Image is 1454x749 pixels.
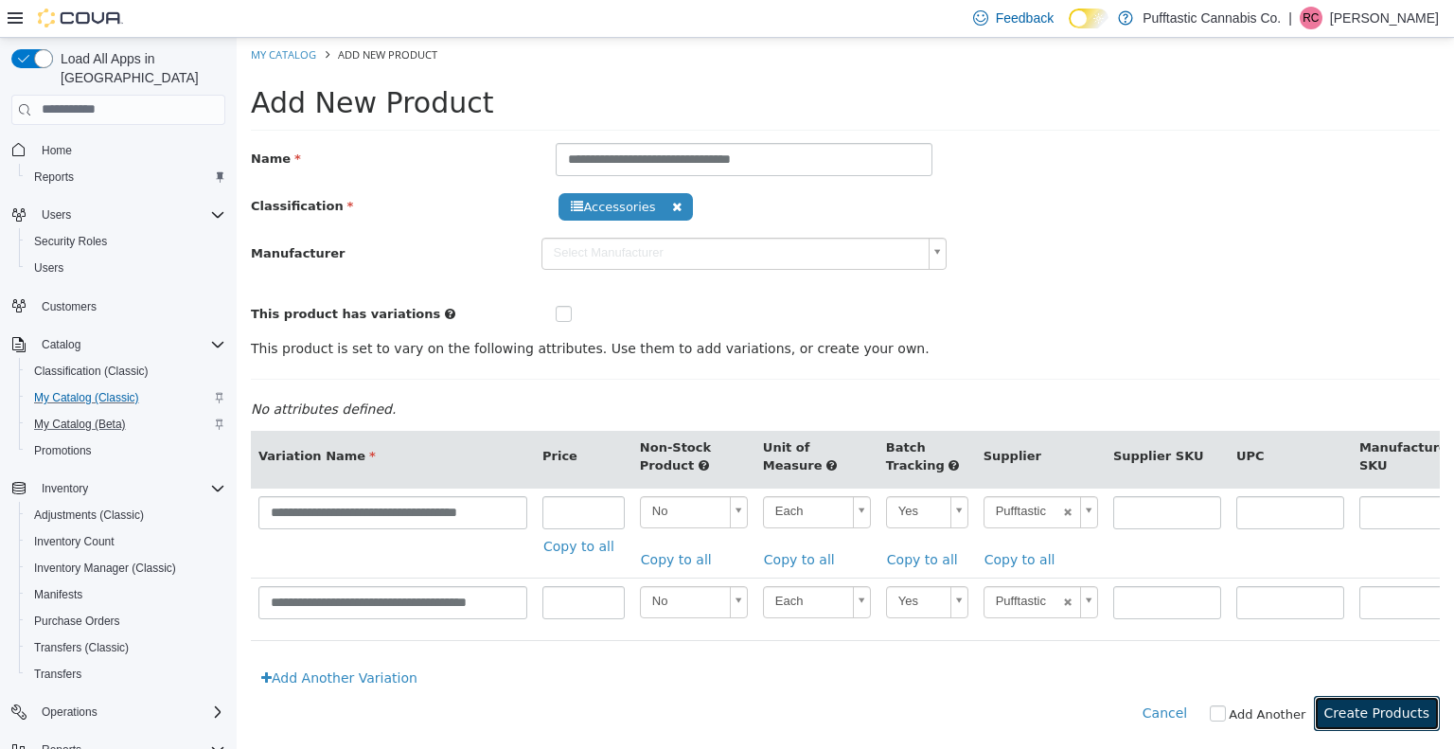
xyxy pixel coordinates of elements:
[4,475,233,502] button: Inventory
[34,614,120,629] span: Purchase Orders
[14,269,204,283] span: This product has variations
[38,9,123,27] img: Cova
[27,663,225,686] span: Transfers
[34,204,225,226] span: Users
[650,549,706,579] span: Yes
[14,114,64,128] span: Name
[526,548,634,580] a: Each
[34,667,81,682] span: Transfers
[27,530,225,553] span: Inventory Count
[19,358,233,384] button: Classification (Classic)
[19,411,233,437] button: My Catalog (Beta)
[34,138,225,162] span: Home
[404,549,486,579] span: No
[306,491,388,526] a: Copy to all
[34,534,115,549] span: Inventory Count
[14,9,80,24] a: My Catalog
[14,208,108,223] span: Manufacturer
[34,333,88,356] button: Catalog
[649,402,708,436] span: Batch Tracking
[27,439,225,462] span: Promotions
[27,413,225,436] span: My Catalog (Beta)
[649,548,732,580] a: Yes
[1000,411,1028,425] span: UPC
[27,557,184,580] a: Inventory Manager (Classic)
[27,360,225,383] span: Classification (Classic)
[1069,9,1108,28] input: Dark Mode
[14,364,159,379] em: No attributes defined.
[650,459,706,489] span: Yes
[4,699,233,725] button: Operations
[27,166,81,188] a: Reports
[14,301,1203,321] p: This product is set to vary on the following attributes. Use them to add variations, or create yo...
[19,228,233,255] button: Security Roles
[1143,7,1281,29] p: Pufftastic Cannabis Co.
[404,459,486,489] span: No
[19,502,233,528] button: Adjustments (Classic)
[34,477,96,500] button: Inventory
[526,505,609,540] a: Copy to all
[992,668,1069,687] label: Add Another
[22,411,139,425] span: Variation Name
[42,337,80,352] span: Catalog
[19,608,233,634] button: Purchase Orders
[27,386,225,409] span: My Catalog (Classic)
[42,481,88,496] span: Inventory
[27,636,225,659] span: Transfers (Classic)
[42,299,97,314] span: Customers
[34,295,104,318] a: Customers
[1288,7,1292,29] p: |
[27,257,71,279] a: Users
[34,333,225,356] span: Catalog
[27,166,225,188] span: Reports
[747,411,805,425] span: Supplier
[748,549,821,579] span: Pufftastic
[1330,7,1439,29] p: [PERSON_NAME]
[403,402,474,436] span: Non-Stock Product
[27,557,225,580] span: Inventory Manager (Classic)
[27,230,225,253] span: Security Roles
[1300,7,1322,29] div: Ravi Chauhan
[101,9,201,24] span: Add New Product
[34,260,63,276] span: Users
[27,530,122,553] a: Inventory Count
[34,640,129,655] span: Transfers (Classic)
[527,459,609,489] span: Each
[14,161,116,175] span: Classification
[4,136,233,164] button: Home
[34,169,74,185] span: Reports
[14,48,257,81] span: Add New Product
[305,200,711,232] a: Select Manufacturer
[53,49,225,87] span: Load All Apps in [GEOGRAPHIC_DATA]
[34,417,126,432] span: My Catalog (Beta)
[747,505,829,540] a: Copy to all
[34,561,176,576] span: Inventory Manager (Classic)
[14,623,191,658] a: Add Another Variation
[34,443,92,458] span: Promotions
[34,139,80,162] a: Home
[27,504,151,526] a: Adjustments (Classic)
[27,439,99,462] a: Promotions
[19,528,233,555] button: Inventory Count
[27,230,115,253] a: Security Roles
[322,155,455,183] span: Accessories
[27,583,90,606] a: Manifests
[747,458,861,490] a: Pufftastic
[4,293,233,320] button: Customers
[526,402,586,436] span: Unit of Measure
[27,663,89,686] a: Transfers
[27,610,225,633] span: Purchase Orders
[1303,7,1319,29] span: RC
[19,555,233,581] button: Inventory Manager (Classic)
[19,164,233,190] button: Reports
[19,255,233,281] button: Users
[4,331,233,358] button: Catalog
[34,587,82,602] span: Manifests
[27,386,147,409] a: My Catalog (Classic)
[19,634,233,661] button: Transfers (Classic)
[19,437,233,464] button: Promotions
[34,294,225,318] span: Customers
[34,204,79,226] button: Users
[748,459,821,489] span: Pufftastic
[306,201,685,230] span: Select Manufacturer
